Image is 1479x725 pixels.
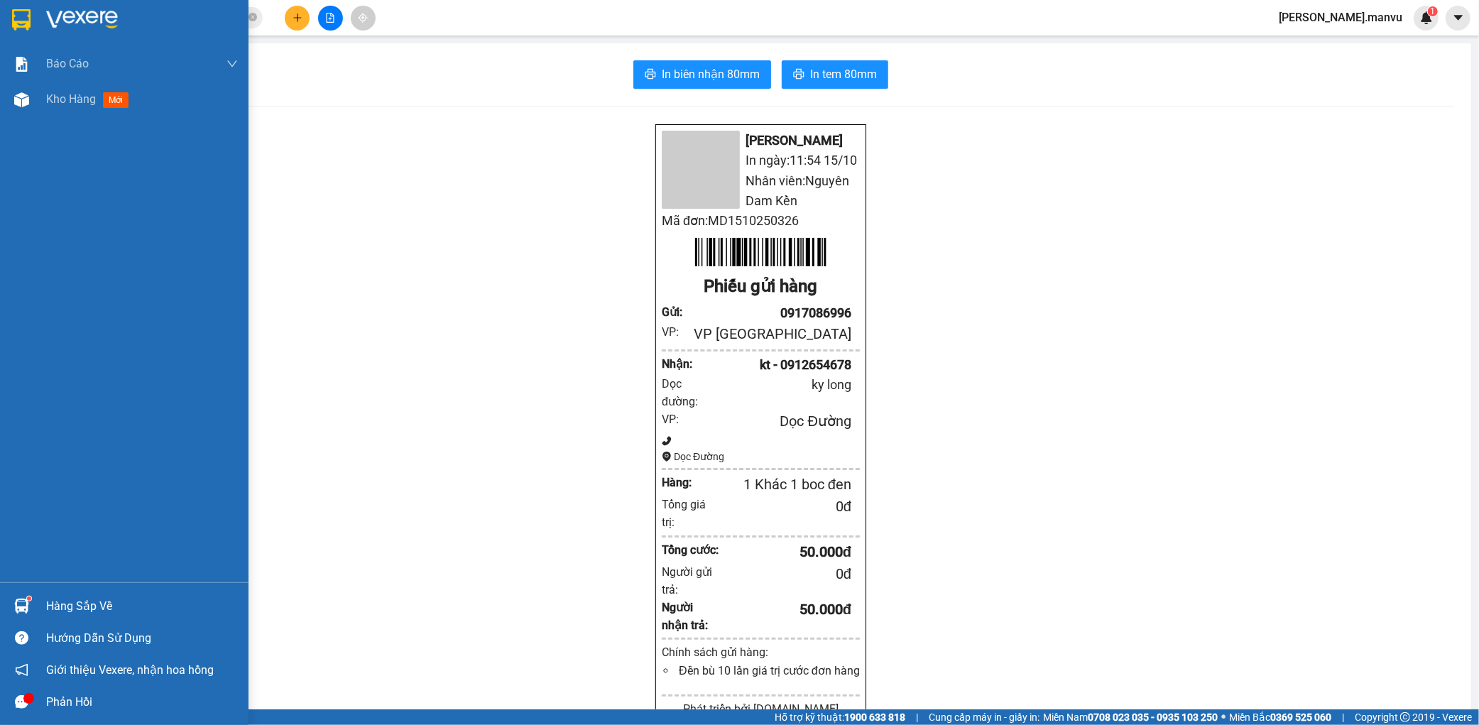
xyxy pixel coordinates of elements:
div: VP [GEOGRAPHIC_DATA] [687,323,851,345]
div: 0917086996 [687,303,851,323]
span: printer [793,68,804,82]
span: Miền Nam [1043,709,1218,725]
strong: 0369 525 060 [1270,712,1331,723]
span: ⚪️ [1221,714,1226,720]
div: Hàng sắp về [46,596,238,617]
button: file-add [318,6,343,31]
span: copyright [1400,712,1410,722]
span: In tem 80mm [810,65,877,83]
span: caret-down [1452,11,1465,24]
div: Tổng giá trị: [662,496,719,531]
div: 0 đ [719,563,851,585]
div: Phản hồi [46,692,238,713]
span: Miền Bắc [1229,709,1331,725]
div: Dọc đường: [662,375,711,410]
div: kt - 0912654678 [687,355,851,375]
span: Giới thiệu Vexere, nhận hoa hồng [46,661,214,679]
span: notification [15,663,28,677]
div: VP: [662,323,687,341]
div: Gửi : [662,303,687,321]
div: Người gửi trả: [662,563,719,599]
img: warehouse-icon [14,599,29,614]
div: Hướng dẫn sử dụng [46,628,238,649]
sup: 1 [1428,6,1438,16]
span: mới [103,92,129,108]
img: icon-new-feature [1420,11,1433,24]
span: Cung cấp máy in - giấy in: [929,709,1039,725]
span: question-circle [15,631,28,645]
span: Hỗ trợ kỹ thuật: [775,709,905,725]
span: aim [358,13,368,23]
button: printerIn biên nhận 80mm [633,60,771,89]
button: aim [351,6,376,31]
img: logo-vxr [12,9,31,31]
button: caret-down [1446,6,1470,31]
div: Phiếu gửi hàng [662,273,859,300]
div: 0 đ [719,496,851,518]
li: Nhân viên: Nguyên Dam Kền [662,171,859,212]
span: down [227,58,238,70]
div: Chính sách gửi hàng: [662,643,859,661]
span: | [916,709,918,725]
div: VP: [662,410,687,428]
button: printerIn tem 80mm [782,60,888,89]
li: [PERSON_NAME] [662,131,859,151]
span: | [1342,709,1344,725]
span: message [15,695,28,709]
button: plus [285,6,310,31]
div: 1 Khác 1 boc đen [703,474,851,496]
div: Hàng: [662,474,703,491]
sup: 1 [27,596,31,601]
img: solution-icon [14,57,29,72]
div: ky long [711,375,851,395]
li: In ngày: 11:54 15/10 [662,151,859,170]
span: file-add [325,13,335,23]
span: Kho hàng [46,92,96,106]
div: 50.000 đ [719,541,851,563]
div: Nhận : [662,355,687,373]
strong: 1900 633 818 [844,712,905,723]
li: Đền bù 10 lần giá trị cước đơn hàng [676,662,859,680]
span: printer [645,68,656,82]
span: phone [662,436,672,446]
span: plus [293,13,302,23]
li: In ngày: 11:54 15/10 [7,105,165,125]
span: environment [662,452,672,462]
li: [PERSON_NAME] [7,85,165,105]
span: [PERSON_NAME].manvu [1267,9,1414,26]
li: Mã đơn: MD1510250326 [662,211,859,231]
div: 50.000 đ [719,599,851,621]
span: 1 [1430,6,1435,16]
div: Người nhận trả: [662,599,719,634]
span: In biên nhận 80mm [662,65,760,83]
div: Dọc Đường [662,449,859,464]
span: close-circle [249,11,257,25]
span: Báo cáo [46,55,89,72]
div: Dọc Đường [687,410,851,432]
span: close-circle [249,13,257,21]
div: Tổng cước: [662,541,719,559]
div: Phát triển bởi [DOMAIN_NAME] [662,700,859,718]
strong: 0708 023 035 - 0935 103 250 [1088,712,1218,723]
img: warehouse-icon [14,92,29,107]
